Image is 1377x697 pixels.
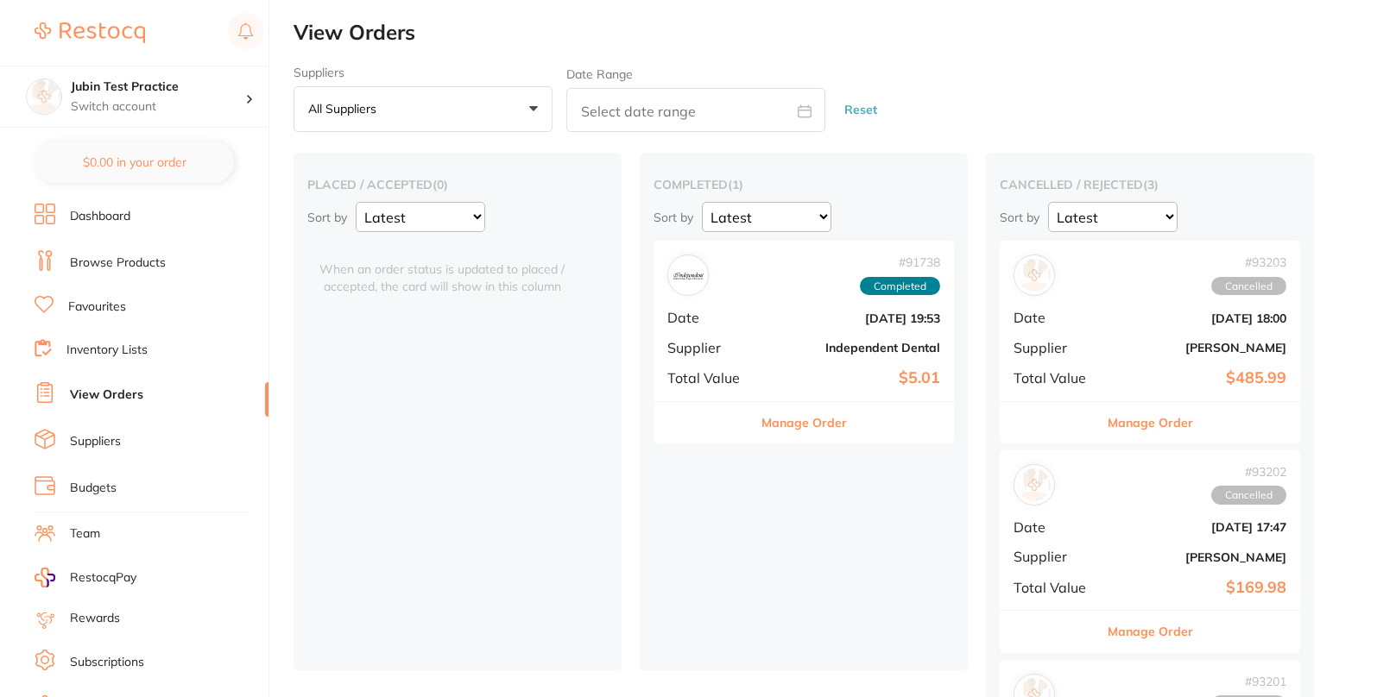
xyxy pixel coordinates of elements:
label: Suppliers [294,66,553,79]
p: Sort by [307,210,347,225]
span: Date [1014,519,1100,535]
h2: completed ( 1 ) [654,177,954,192]
a: RestocqPay [35,568,136,587]
span: Cancelled [1211,277,1286,296]
img: RestocqPay [35,568,55,587]
img: Restocq Logo [35,22,145,43]
span: Supplier [667,340,754,355]
a: Budgets [70,480,117,497]
b: Independent Dental [767,341,940,355]
img: Henry Schein Halas [1018,259,1051,292]
a: Browse Products [70,254,166,272]
a: Favourites [68,298,126,316]
img: Henry Schein Halas [1018,468,1051,501]
b: [DATE] 19:53 [767,311,940,325]
span: # 93201 [1211,675,1286,688]
p: Sort by [654,210,693,225]
a: Restocq Logo [35,13,145,53]
img: Jubin Test Practice [27,79,61,114]
b: [PERSON_NAME] [1114,550,1286,564]
h4: Jubin Test Practice [71,78,245,96]
h2: cancelled / rejected ( 3 ) [1000,177,1300,192]
a: Subscriptions [70,654,144,671]
a: View Orders [70,386,143,404]
span: RestocqPay [70,569,136,587]
b: [DATE] 17:47 [1114,520,1286,534]
p: Switch account [71,98,245,116]
span: Date [1014,310,1100,325]
label: Date Range [566,67,633,81]
a: Dashboard [70,208,130,225]
span: Cancelled [1211,486,1286,505]
b: $5.01 [767,369,940,387]
b: [PERSON_NAME] [1114,341,1286,355]
span: Completed [860,277,940,296]
span: # 93202 [1211,465,1286,479]
span: Supplier [1014,549,1100,564]
img: Independent Dental [672,259,704,292]
span: Supplier [1014,340,1100,355]
a: Rewards [70,610,120,627]
button: Manage Order [761,402,847,443]
a: Inventory Lists [66,342,148,359]
span: Total Value [1014,370,1100,386]
span: When an order status is updated to placed / accepted, the card will show in this column [307,241,577,295]
b: $169.98 [1114,579,1286,597]
button: All suppliers [294,86,553,133]
span: Total Value [667,370,754,386]
span: # 93203 [1211,255,1286,269]
a: Suppliers [70,433,121,450]
button: $0.00 in your order [35,141,234,183]
button: Reset [839,87,882,133]
span: Date [667,310,754,325]
b: $485.99 [1114,369,1286,387]
button: Manage Order [1108,611,1193,652]
input: Select date range [566,88,825,132]
h2: View Orders [294,21,1377,45]
span: Total Value [1014,580,1100,595]
p: Sort by [1000,210,1039,225]
button: Manage Order [1108,402,1193,443]
a: Team [70,525,100,543]
h2: placed / accepted ( 0 ) [307,177,608,192]
span: # 91738 [860,255,940,269]
p: All suppliers [308,101,383,116]
b: [DATE] 18:00 [1114,311,1286,325]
